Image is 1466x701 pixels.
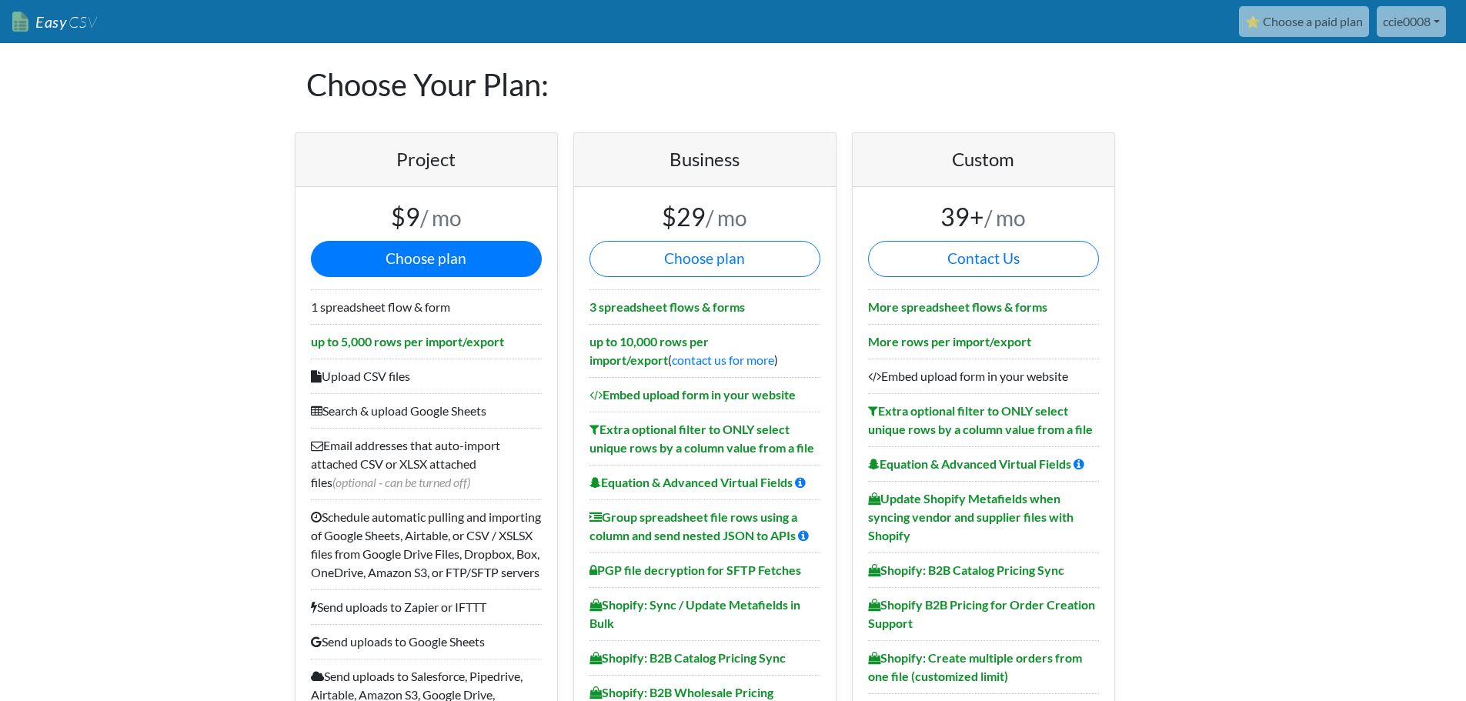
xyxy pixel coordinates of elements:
b: Group spreadsheet file rows using a column and send nested JSON to APIs [589,509,797,542]
a: Contact Us [868,241,1099,277]
h3: $29 [589,202,820,232]
a: contact us for more [672,352,774,367]
b: Shopify: B2B Catalog Pricing Sync [589,650,786,665]
button: Choose plan [311,241,542,277]
b: Shopify: Create multiple orders from one file (customized limit) [868,650,1082,683]
h4: Project [311,149,542,171]
small: / mo [984,205,1026,231]
b: More rows per import/export [868,334,1031,349]
h4: Custom [868,149,1099,171]
b: Shopify: B2B Catalog Pricing Sync [868,562,1064,577]
b: Extra optional filter to ONLY select unique rows by a column value from a file [868,403,1093,436]
h4: Business [589,149,820,171]
b: Update Shopify Metafields when syncing vendor and supplier files with Shopify [868,491,1074,542]
li: Email addresses that auto-import attached CSV or XLSX attached files [311,428,542,499]
b: up to 5,000 rows per import/export [311,334,504,349]
a: EasyCSV [12,6,97,38]
li: Search & upload Google Sheets [311,393,542,428]
li: Embed upload form in your website [868,359,1099,393]
a: ccie0008 [1377,6,1446,37]
b: Embed upload form in your website [589,387,796,402]
li: Upload CSV files [311,359,542,393]
li: Send uploads to Zapier or IFTTT [311,589,542,624]
li: ( ) [589,324,820,377]
b: Shopify: Sync / Update Metafields in Bulk [589,597,800,630]
b: up to 10,000 rows per import/export [589,334,709,367]
h1: Choose Your Plan: [306,43,1160,126]
b: Equation & Advanced Virtual Fields [589,475,793,489]
small: / mo [706,205,747,231]
b: More spreadsheet flows & forms [868,299,1047,314]
li: Schedule automatic pulling and importing of Google Sheets, Airtable, or CSV / XSLSX files from Go... [311,499,542,589]
b: Equation & Advanced Virtual Fields [868,456,1071,471]
h3: $9 [311,202,542,232]
b: Shopify B2B Pricing for Order Creation Support [868,597,1095,630]
li: 1 spreadsheet flow & form [311,289,542,324]
small: / mo [420,205,462,231]
span: (optional - can be turned off) [332,475,470,489]
b: PGP file decryption for SFTP Fetches [589,562,801,577]
li: Send uploads to Google Sheets [311,624,542,659]
a: ⭐ Choose a paid plan [1239,6,1369,37]
b: Extra optional filter to ONLY select unique rows by a column value from a file [589,422,814,455]
h3: 39+ [868,202,1099,232]
span: CSV [67,12,97,32]
button: Choose plan [589,241,820,277]
b: 3 spreadsheet flows & forms [589,299,745,314]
